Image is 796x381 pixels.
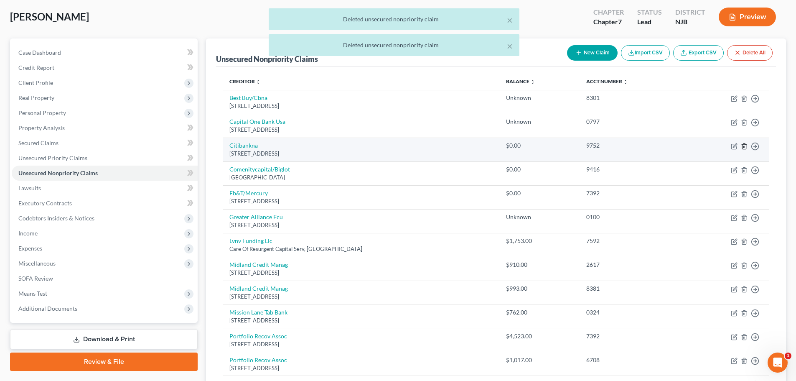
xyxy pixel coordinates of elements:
div: [STREET_ADDRESS] [229,293,492,301]
div: $910.00 [506,261,573,269]
span: Expenses [18,245,42,252]
iframe: Intercom live chat [768,353,788,373]
span: Secured Claims [18,139,58,146]
div: [STREET_ADDRESS] [229,340,492,348]
span: Means Test [18,290,47,297]
i: unfold_more [530,79,535,84]
div: Unknown [506,94,573,102]
a: Executory Contracts [12,196,198,211]
div: $993.00 [506,284,573,293]
div: $4,523.00 [506,332,573,340]
span: Miscellaneous [18,260,56,267]
span: Credit Report [18,64,54,71]
div: 8381 [586,284,677,293]
a: Greater Alliance Fcu [229,213,283,220]
span: Real Property [18,94,54,101]
span: Property Analysis [18,124,65,131]
a: Download & Print [10,330,198,349]
button: × [507,41,513,51]
i: unfold_more [256,79,261,84]
div: $762.00 [506,308,573,317]
span: 1 [785,353,791,359]
div: Chapter [593,8,624,17]
div: [STREET_ADDRESS] [229,150,492,158]
span: Lawsuits [18,184,41,192]
div: 9416 [586,165,677,174]
a: Mission Lane Tab Bank [229,309,287,316]
div: $0.00 [506,189,573,197]
div: $1,017.00 [506,356,573,364]
div: 7392 [586,189,677,197]
i: unfold_more [623,79,628,84]
a: Citibankna [229,142,258,149]
a: Creditor unfold_more [229,78,261,84]
a: Unsecured Nonpriority Claims [12,166,198,181]
div: 6708 [586,356,677,364]
span: Income [18,230,38,237]
div: 7392 [586,332,677,340]
a: Credit Report [12,60,198,75]
a: Midland Credit Manag [229,285,288,292]
div: 0324 [586,308,677,317]
div: $0.00 [506,141,573,150]
a: Lawsuits [12,181,198,196]
div: $1,753.00 [506,237,573,245]
span: Client Profile [18,79,53,86]
div: 0100 [586,213,677,221]
a: Midland Credit Manag [229,261,288,268]
a: Balance unfold_more [506,78,535,84]
span: Unsecured Nonpriority Claims [18,169,98,176]
div: [STREET_ADDRESS] [229,317,492,325]
button: Preview [719,8,776,26]
span: Executory Contracts [18,199,72,207]
a: Fb&T/Mercury [229,189,268,197]
div: [STREET_ADDRESS] [229,221,492,229]
a: SOFA Review [12,271,198,286]
button: × [507,15,513,25]
div: Unknown [506,118,573,126]
span: Additional Documents [18,305,77,312]
a: Capital One Bank Usa [229,118,285,125]
a: Portfolio Recov Assoc [229,332,287,340]
a: Portfolio Recov Assoc [229,356,287,363]
span: Unsecured Priority Claims [18,154,87,161]
span: Codebtors Insiders & Notices [18,215,94,222]
div: District [675,8,705,17]
div: [STREET_ADDRESS] [229,364,492,372]
span: SOFA Review [18,275,53,282]
div: Status [637,8,662,17]
div: $0.00 [506,165,573,174]
a: Unsecured Priority Claims [12,151,198,166]
a: Acct Number unfold_more [586,78,628,84]
div: Unknown [506,213,573,221]
a: Comenitycapital/Biglot [229,166,290,173]
div: Deleted unsecured nonpriority claim [275,41,513,49]
a: Best Buy/Cbna [229,94,267,101]
div: [STREET_ADDRESS] [229,269,492,277]
a: Secured Claims [12,136,198,151]
a: Review & File [10,353,198,371]
span: Personal Property [18,109,66,116]
div: [STREET_ADDRESS] [229,102,492,110]
div: 9752 [586,141,677,150]
div: Care Of Resurgent Capital Serv, [GEOGRAPHIC_DATA] [229,245,492,253]
a: Lvnv Funding Llc [229,237,272,244]
div: 0797 [586,118,677,126]
div: 2617 [586,261,677,269]
div: 8301 [586,94,677,102]
a: Property Analysis [12,120,198,136]
div: Deleted unsecured nonpriority claim [275,15,513,23]
div: 7592 [586,237,677,245]
div: [STREET_ADDRESS] [229,197,492,205]
div: [GEOGRAPHIC_DATA] [229,174,492,182]
div: [STREET_ADDRESS] [229,126,492,134]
